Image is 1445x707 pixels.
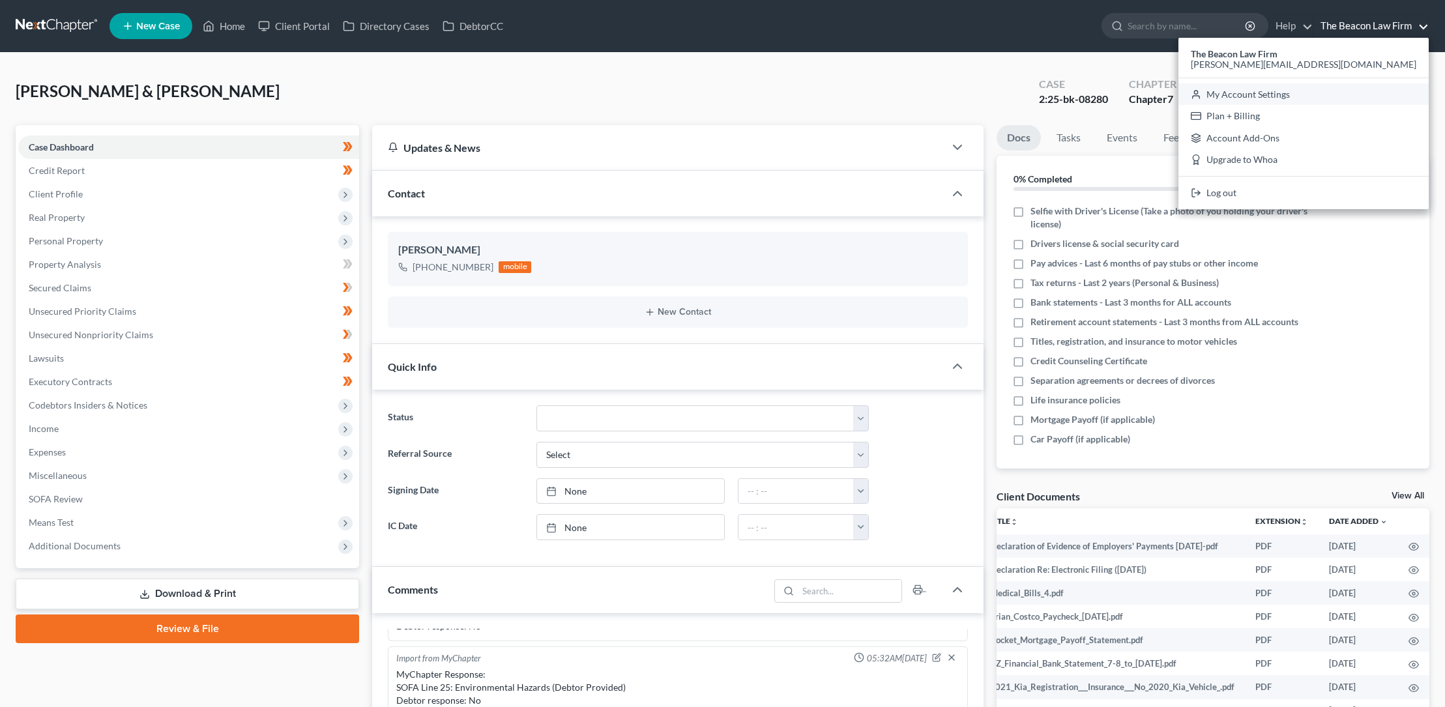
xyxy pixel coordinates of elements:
[1178,83,1429,106] a: My Account Settings
[738,515,854,540] input: -- : --
[1030,413,1155,426] span: Mortgage Payoff (if applicable)
[29,399,147,411] span: Codebtors Insiders & Notices
[1030,433,1130,446] span: Car Payoff (if applicable)
[29,517,74,528] span: Means Test
[1245,558,1319,581] td: PDF
[18,487,359,511] a: SOFA Review
[1030,237,1179,250] span: Drivers license & social security card
[18,347,359,370] a: Lawsuits
[388,583,438,596] span: Comments
[1030,257,1258,270] span: Pay advices - Last 6 months of pay stubs or other income
[18,136,359,159] a: Case Dashboard
[136,22,180,31] span: New Case
[1380,518,1388,526] i: expand_more
[1319,628,1398,652] td: [DATE]
[29,235,103,246] span: Personal Property
[1191,48,1277,59] strong: The Beacon Law Firm
[196,14,252,38] a: Home
[29,470,87,481] span: Miscellaneous
[1245,581,1319,605] td: PDF
[980,628,1245,652] td: Rocket_Mortgage_Payoff_Statement.pdf
[29,141,94,152] span: Case Dashboard
[18,253,359,276] a: Property Analysis
[537,515,725,540] a: None
[29,446,66,457] span: Expenses
[1178,38,1429,209] div: The Beacon Law Firm
[1319,675,1398,699] td: [DATE]
[1245,675,1319,699] td: PDF
[997,125,1041,151] a: Docs
[1167,93,1173,105] span: 7
[980,558,1245,581] td: Declaration Re: Electronic Filing ([DATE])
[1319,534,1398,558] td: [DATE]
[1178,127,1429,149] a: Account Add-Ons
[381,514,529,540] label: IC Date
[798,580,901,602] input: Search...
[1191,59,1416,70] span: [PERSON_NAME][EMAIL_ADDRESS][DOMAIN_NAME]
[1245,628,1319,652] td: PDF
[29,306,136,317] span: Unsecured Priority Claims
[1245,534,1319,558] td: PDF
[1392,491,1424,500] a: View All
[388,360,437,373] span: Quick Info
[1010,518,1018,526] i: unfold_more
[398,307,957,317] button: New Contact
[980,534,1245,558] td: Declaration of Evidence of Employers' Payments [DATE]-pdf
[388,187,425,199] span: Contact
[1300,518,1308,526] i: unfold_more
[18,276,359,300] a: Secured Claims
[29,376,112,387] span: Executory Contracts
[29,493,83,504] span: SOFA Review
[1128,14,1247,38] input: Search by name...
[1319,581,1398,605] td: [DATE]
[29,212,85,223] span: Real Property
[1178,182,1429,204] a: Log out
[398,242,957,258] div: [PERSON_NAME]
[396,652,481,665] div: Import from MyChapter
[1030,205,1310,231] span: Selfie with Driver's License (Take a photo of you holding your driver's license)
[738,479,854,504] input: -- : --
[1030,296,1231,309] span: Bank statements - Last 3 months for ALL accounts
[381,442,529,468] label: Referral Source
[537,479,725,504] a: None
[1153,125,1195,151] a: Fees
[252,14,336,38] a: Client Portal
[1030,335,1237,348] span: Titles, registration, and insurance to motor vehicles
[1319,558,1398,581] td: [DATE]
[1255,516,1308,526] a: Extensionunfold_more
[29,282,91,293] span: Secured Claims
[1030,374,1215,387] span: Separation agreements or decrees of divorces
[29,259,101,270] span: Property Analysis
[1129,77,1176,92] div: Chapter
[1014,173,1072,184] strong: 0% Completed
[18,323,359,347] a: Unsecured Nonpriority Claims
[29,188,83,199] span: Client Profile
[381,405,529,431] label: Status
[1319,605,1398,628] td: [DATE]
[1319,652,1398,675] td: [DATE]
[1245,605,1319,628] td: PDF
[436,14,510,38] a: DebtorCC
[1178,149,1429,171] a: Upgrade to Whoa
[18,370,359,394] a: Executory Contracts
[413,261,493,274] div: [PHONE_NUMBER]
[1039,92,1108,107] div: 2:25-bk-08280
[990,516,1018,526] a: Titleunfold_more
[1039,77,1108,92] div: Case
[980,652,1245,675] td: AZ_Financial_Bank_Statement_7-8_to_[DATE].pdf
[980,581,1245,605] td: Medical_Bills_4.pdf
[336,14,436,38] a: Directory Cases
[867,652,927,665] span: 05:32AM[DATE]
[388,141,929,154] div: Updates & News
[16,81,280,100] span: [PERSON_NAME] & [PERSON_NAME]
[980,605,1245,628] td: Brian_Costco_Paycheck_[DATE].pdf
[1030,315,1298,328] span: Retirement account statements - Last 3 months from ALL accounts
[16,579,359,609] a: Download & Print
[1046,125,1091,151] a: Tasks
[29,423,59,434] span: Income
[29,353,64,364] span: Lawsuits
[1329,516,1388,526] a: Date Added expand_more
[1030,354,1147,368] span: Credit Counseling Certificate
[1030,394,1120,407] span: Life insurance policies
[1096,125,1148,151] a: Events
